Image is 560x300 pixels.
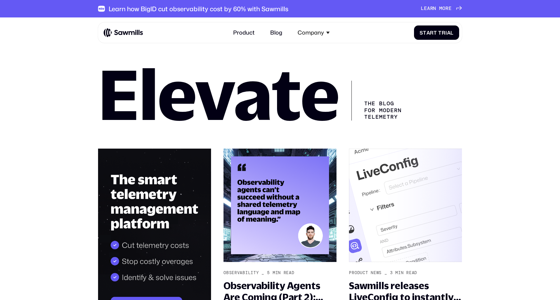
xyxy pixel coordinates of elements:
div: Company [294,25,334,40]
span: t [434,30,437,36]
a: Learnmore [421,6,462,12]
span: o [442,6,445,12]
span: r [445,6,449,12]
div: _ [261,270,264,275]
span: n [433,6,436,12]
a: Blog [266,25,286,40]
div: Company [298,29,324,36]
div: Learn how BigID cut observability cost by 60% with Sawmills [109,5,288,12]
span: S [420,30,423,36]
div: Observability [224,270,259,275]
span: i [445,30,447,36]
div: 5 [267,270,270,275]
div: _ [384,270,387,275]
span: r [430,6,433,12]
span: a [427,6,430,12]
div: min read [273,270,294,275]
span: L [421,6,424,12]
span: r [442,30,445,36]
span: r [430,30,434,36]
span: m [439,6,442,12]
a: Product [229,25,259,40]
div: min read [395,270,417,275]
span: a [447,30,451,36]
a: StartTrial [414,26,459,40]
span: l [450,30,454,36]
h1: Elevate [98,67,339,121]
div: 3 [390,270,393,275]
span: T [438,30,442,36]
span: e [424,6,427,12]
div: The Blog for Modern telemetry [351,81,407,121]
span: t [423,30,426,36]
span: a [426,30,430,36]
div: Product News [349,270,382,275]
span: e [449,6,452,12]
